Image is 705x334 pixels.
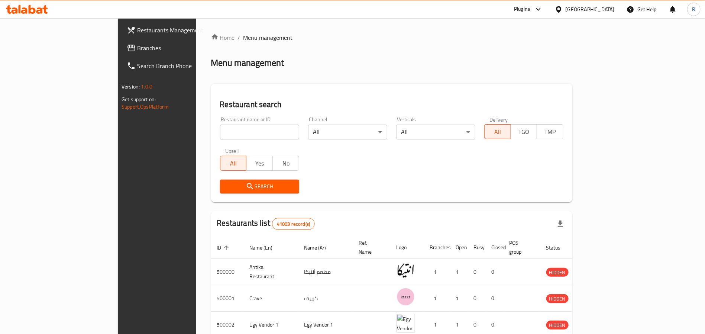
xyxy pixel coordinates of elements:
span: Restaurants Management [137,26,230,35]
th: Logo [391,236,424,259]
span: Get support on: [122,94,156,104]
span: HIDDEN [546,321,569,330]
span: Yes [249,158,270,169]
div: Plugins [514,5,530,14]
div: All [396,125,475,139]
td: 1 [450,285,468,312]
span: Search [226,182,293,191]
h2: Menu management [211,57,284,69]
span: All [223,158,244,169]
span: Status [546,243,570,252]
span: Ref. Name [359,238,382,256]
img: Antika Restaurant [397,261,415,280]
span: 41003 record(s) [272,221,314,228]
a: Branches [121,39,236,57]
button: TMP [537,124,563,139]
td: Crave [244,285,298,312]
button: All [220,156,247,171]
span: TGO [514,126,534,137]
nav: breadcrumb [211,33,572,42]
div: All [308,125,387,139]
span: All [488,126,508,137]
th: Closed [486,236,504,259]
td: 0 [468,285,486,312]
td: 1 [424,285,450,312]
span: HIDDEN [546,268,569,277]
div: HIDDEN [546,321,569,330]
h2: Restaurant search [220,99,563,110]
span: Name (En) [250,243,282,252]
td: مطعم أنتيكا [298,259,353,285]
button: No [272,156,299,171]
td: Antika Restaurant [244,259,298,285]
span: Menu management [243,33,293,42]
span: TMP [540,126,560,137]
div: Total records count [272,218,315,230]
span: POS group [510,238,531,256]
th: Busy [468,236,486,259]
img: Egy Vendor 1 [397,314,415,333]
span: 1.0.0 [141,82,152,91]
li: / [238,33,240,42]
td: 1 [450,259,468,285]
th: Open [450,236,468,259]
label: Upsell [225,148,239,154]
span: ID [217,243,231,252]
td: كرييف [298,285,353,312]
div: Export file [552,215,569,233]
span: HIDDEN [546,295,569,303]
a: Search Branch Phone [121,57,236,75]
div: HIDDEN [546,268,569,277]
input: Search for restaurant name or ID.. [220,125,299,139]
span: No [276,158,296,169]
a: Restaurants Management [121,21,236,39]
button: Yes [246,156,273,171]
th: Branches [424,236,450,259]
div: [GEOGRAPHIC_DATA] [566,5,615,13]
button: All [484,124,511,139]
button: TGO [511,124,537,139]
label: Delivery [489,117,508,122]
span: R [692,5,695,13]
td: 0 [486,285,504,312]
td: 0 [486,259,504,285]
span: Search Branch Phone [137,61,230,70]
img: Crave [397,288,415,306]
td: 0 [468,259,486,285]
span: Name (Ar) [304,243,336,252]
td: 1 [424,259,450,285]
button: Search [220,180,299,193]
h2: Restaurants list [217,218,315,230]
span: Branches [137,44,230,52]
span: Version: [122,82,140,91]
a: Support.OpsPlatform [122,102,169,112]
